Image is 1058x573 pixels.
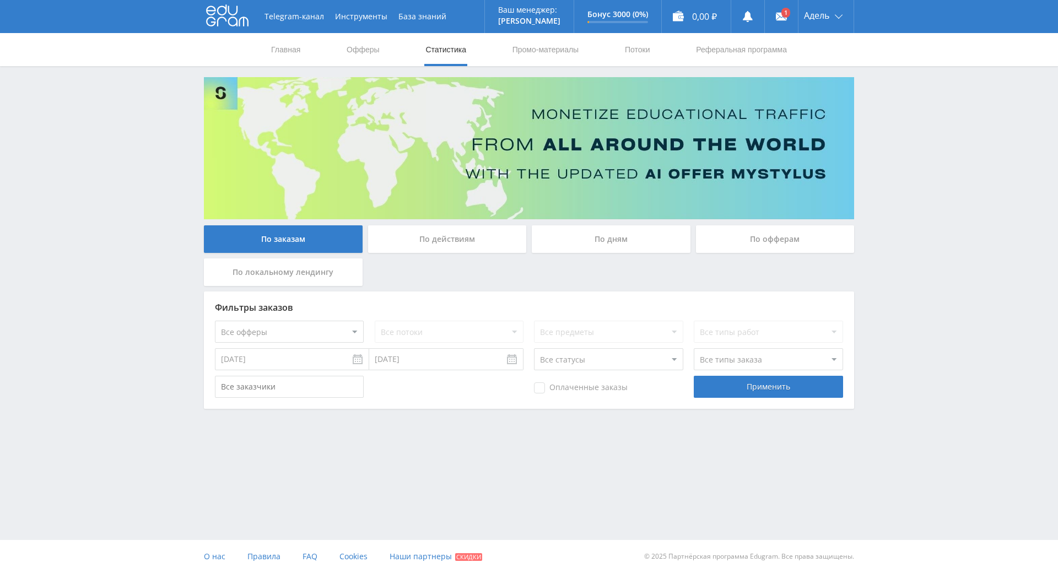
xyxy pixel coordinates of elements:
div: По заказам [204,225,363,253]
div: Фильтры заказов [215,302,843,312]
a: Офферы [346,33,381,66]
span: Оплаченные заказы [534,382,628,393]
a: Правила [247,540,280,573]
span: Скидки [455,553,482,561]
span: FAQ [303,551,317,561]
p: Бонус 3000 (0%) [587,10,648,19]
span: Наши партнеры [390,551,452,561]
p: [PERSON_NAME] [498,17,560,25]
span: Правила [247,551,280,561]
a: Потоки [624,33,651,66]
div: Применить [694,376,843,398]
a: Cookies [339,540,368,573]
div: По локальному лендингу [204,258,363,286]
div: По офферам [696,225,855,253]
a: Реферальная программа [695,33,788,66]
a: Главная [270,33,301,66]
a: Статистика [424,33,467,66]
div: По действиям [368,225,527,253]
div: По дням [532,225,690,253]
a: FAQ [303,540,317,573]
span: Cookies [339,551,368,561]
span: О нас [204,551,225,561]
a: Промо-материалы [511,33,580,66]
a: О нас [204,540,225,573]
img: Banner [204,77,854,219]
p: Ваш менеджер: [498,6,560,14]
a: Наши партнеры Скидки [390,540,482,573]
span: Адель [804,11,829,20]
input: Все заказчики [215,376,364,398]
div: © 2025 Партнёрская программа Edugram. Все права защищены. [535,540,854,573]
